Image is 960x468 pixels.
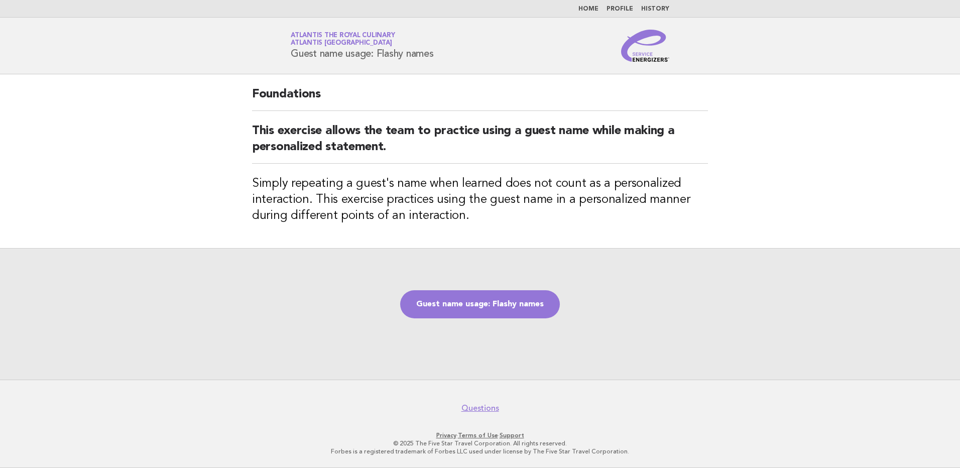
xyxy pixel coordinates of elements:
[621,30,669,62] img: Service Energizers
[461,403,499,413] a: Questions
[578,6,598,12] a: Home
[173,447,787,455] p: Forbes is a registered trademark of Forbes LLC used under license by The Five Star Travel Corpora...
[436,432,456,439] a: Privacy
[173,439,787,447] p: © 2025 The Five Star Travel Corporation. All rights reserved.
[291,40,392,47] span: Atlantis [GEOGRAPHIC_DATA]
[291,33,434,59] h1: Guest name usage: Flashy names
[400,290,560,318] a: Guest name usage: Flashy names
[607,6,633,12] a: Profile
[500,432,524,439] a: Support
[252,123,708,164] h2: This exercise allows the team to practice using a guest name while making a personalized statement.
[458,432,498,439] a: Terms of Use
[252,86,708,111] h2: Foundations
[291,32,395,46] a: Atlantis the Royal CulinaryAtlantis [GEOGRAPHIC_DATA]
[252,176,708,224] h3: Simply repeating a guest's name when learned does not count as a personalized interaction. This e...
[173,431,787,439] p: · ·
[641,6,669,12] a: History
